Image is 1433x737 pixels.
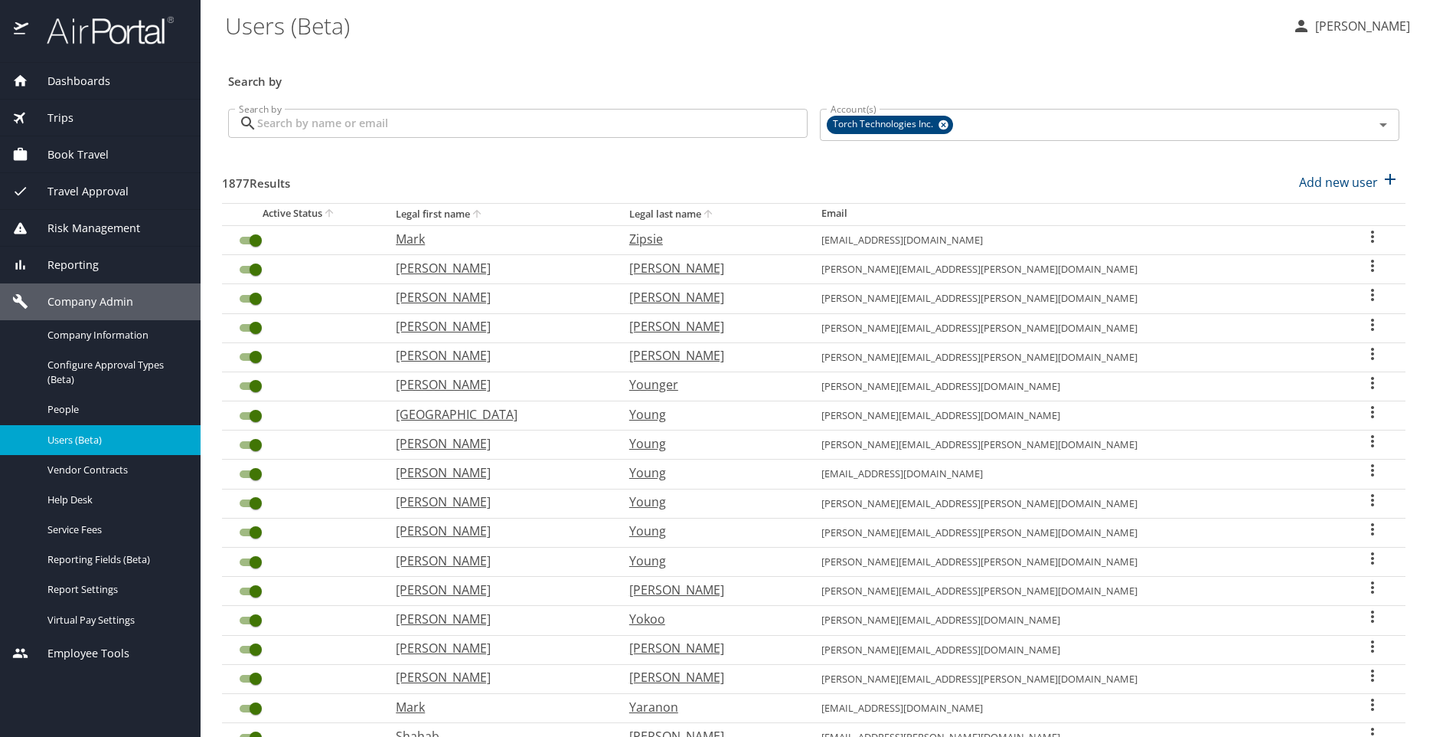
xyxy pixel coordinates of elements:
p: [PERSON_NAME] [396,259,599,277]
td: [PERSON_NAME][EMAIL_ADDRESS][PERSON_NAME][DOMAIN_NAME] [809,577,1340,606]
button: Open [1373,114,1394,136]
button: [PERSON_NAME] [1286,12,1416,40]
p: [PERSON_NAME] [1311,17,1410,35]
span: Help Desk [47,493,182,507]
p: [PERSON_NAME] [629,259,791,277]
p: [PERSON_NAME] [396,552,599,570]
span: Virtual Pay Settings [47,613,182,627]
p: [PERSON_NAME] [396,375,599,394]
button: Add new user [1293,165,1405,199]
span: Employee Tools [28,645,129,662]
p: Young [629,552,791,570]
span: People [47,402,182,417]
span: Vendor Contracts [47,463,182,477]
span: Configure Approval Types (Beta) [47,358,182,387]
p: Young [629,434,791,453]
td: [PERSON_NAME][EMAIL_ADDRESS][PERSON_NAME][DOMAIN_NAME] [809,342,1340,372]
p: Younger [629,375,791,394]
td: [PERSON_NAME][EMAIL_ADDRESS][DOMAIN_NAME] [809,401,1340,431]
td: [EMAIL_ADDRESS][DOMAIN_NAME] [809,693,1340,722]
p: Add new user [1299,173,1378,192]
span: Risk Management [28,220,140,237]
td: [EMAIL_ADDRESS][DOMAIN_NAME] [809,225,1340,254]
td: [PERSON_NAME][EMAIL_ADDRESS][PERSON_NAME][DOMAIN_NAME] [809,489,1340,518]
span: Dashboards [28,73,110,90]
td: [PERSON_NAME][EMAIL_ADDRESS][PERSON_NAME][DOMAIN_NAME] [809,284,1340,313]
p: Yokoo [629,610,791,628]
span: Torch Technologies Inc. [827,116,942,133]
p: [PERSON_NAME] [396,493,599,511]
td: [PERSON_NAME][EMAIL_ADDRESS][PERSON_NAME][DOMAIN_NAME] [809,548,1340,577]
p: [PERSON_NAME] [396,346,599,365]
p: [PERSON_NAME] [396,463,599,482]
input: Search by name or email [257,109,808,138]
th: Active Status [222,203,384,225]
span: Travel Approval [28,183,129,200]
p: [PERSON_NAME] [396,668,599,686]
td: [PERSON_NAME][EMAIL_ADDRESS][PERSON_NAME][DOMAIN_NAME] [809,313,1340,342]
span: Service Fees [47,522,182,537]
h1: Users (Beta) [225,2,1280,49]
td: [PERSON_NAME][EMAIL_ADDRESS][PERSON_NAME][DOMAIN_NAME] [809,255,1340,284]
div: Torch Technologies Inc. [827,116,953,134]
th: Email [809,203,1340,225]
span: Trips [28,110,73,126]
p: [PERSON_NAME] [396,434,599,453]
th: Legal last name [617,203,809,225]
button: sort [701,208,716,222]
td: [PERSON_NAME][EMAIL_ADDRESS][DOMAIN_NAME] [809,606,1340,635]
p: Young [629,463,791,482]
p: [PERSON_NAME] [396,522,599,540]
img: airportal-logo.png [30,15,174,45]
td: [EMAIL_ADDRESS][DOMAIN_NAME] [809,460,1340,489]
img: icon-airportal.png [14,15,30,45]
td: [PERSON_NAME][EMAIL_ADDRESS][DOMAIN_NAME] [809,635,1340,664]
h3: Search by [228,64,1399,90]
p: Mark [396,230,599,248]
p: [PERSON_NAME] [629,668,791,686]
p: Mark [396,698,599,716]
td: [PERSON_NAME][EMAIL_ADDRESS][PERSON_NAME][DOMAIN_NAME] [809,518,1340,547]
p: [PERSON_NAME] [629,346,791,365]
p: [PERSON_NAME] [629,288,791,306]
p: [PERSON_NAME] [629,639,791,657]
p: Young [629,405,791,424]
p: [PERSON_NAME] [396,581,599,599]
td: [PERSON_NAME][EMAIL_ADDRESS][DOMAIN_NAME] [809,372,1340,401]
span: Book Travel [28,146,109,163]
span: Report Settings [47,582,182,597]
h3: 1877 Results [222,165,290,192]
p: [PERSON_NAME] [396,639,599,657]
button: sort [322,207,338,221]
p: Zipsie [629,230,791,248]
p: Yaranon [629,698,791,716]
span: Reporting [28,257,99,274]
p: [PERSON_NAME] [396,317,599,336]
span: Company Information [47,328,182,342]
p: Young [629,522,791,540]
p: [GEOGRAPHIC_DATA] [396,405,599,424]
p: Young [629,493,791,511]
td: [PERSON_NAME][EMAIL_ADDRESS][PERSON_NAME][DOMAIN_NAME] [809,664,1340,693]
th: Legal first name [384,203,617,225]
button: sort [470,208,485,222]
p: [PERSON_NAME] [629,581,791,599]
span: Reporting Fields (Beta) [47,552,182,567]
p: [PERSON_NAME] [629,317,791,336]
p: [PERSON_NAME] [396,288,599,306]
span: Company Admin [28,293,133,310]
p: [PERSON_NAME] [396,610,599,628]
td: [PERSON_NAME][EMAIL_ADDRESS][PERSON_NAME][DOMAIN_NAME] [809,431,1340,460]
span: Users (Beta) [47,433,182,447]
